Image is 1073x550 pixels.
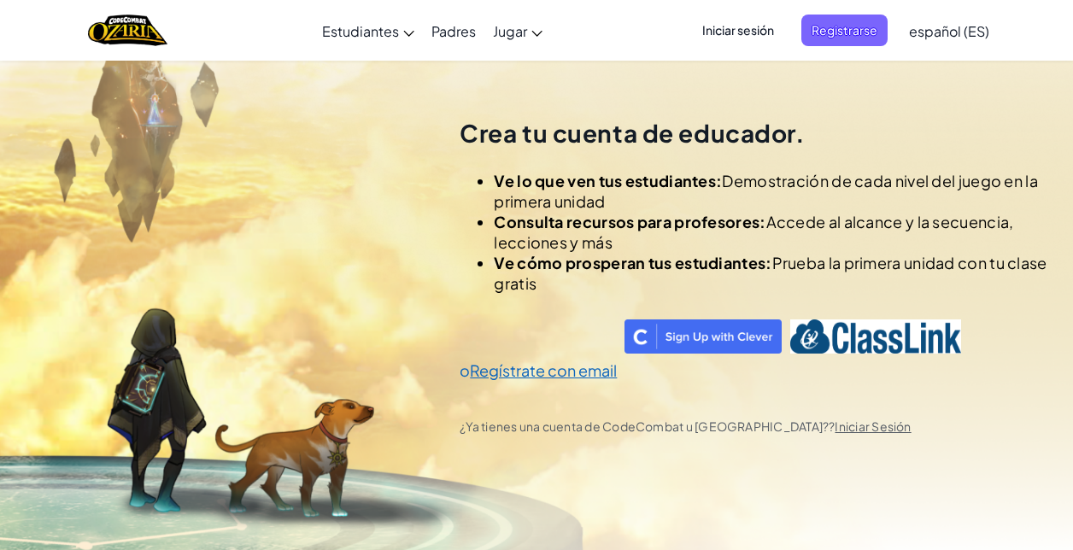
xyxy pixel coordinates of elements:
[484,8,551,54] a: Jugar
[494,253,1047,293] span: Prueba la primera unidad con tu clase gratis
[494,212,1013,252] span: Accede al alcance y la secuencia, lecciones y más
[314,8,423,54] a: Estudiantes
[801,15,888,46] button: Registrarse
[835,418,911,434] a: Iniciar Sesión
[692,15,784,46] button: Iniciar sesión
[494,171,1038,211] span: Demostración de cada nivel del juego en la primera unidad
[451,318,624,355] iframe: Sign in with Google Button
[790,319,961,354] img: classlink-logo-text.png
[423,8,484,54] a: Padres
[494,253,771,272] span: Ve cómo prosperan tus estudiantes:
[470,360,617,380] a: Regístrate con email
[88,13,167,48] img: Home
[900,8,998,54] a: español (ES)
[493,22,527,40] span: Jugar
[494,212,765,231] span: Consulta recursos para profesores:
[909,22,989,40] span: español (ES)
[322,22,399,40] span: Estudiantes
[494,171,722,190] span: Ve lo que ven tus estudiantes:
[460,360,470,380] span: o
[460,117,1060,149] h2: Crea tu cuenta de educador.
[460,418,911,434] span: ¿Ya tienes una cuenta de CodeCombat u [GEOGRAPHIC_DATA]??
[88,13,167,48] a: Ozaria by CodeCombat logo
[624,319,782,354] img: clever_sso_button@2x.png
